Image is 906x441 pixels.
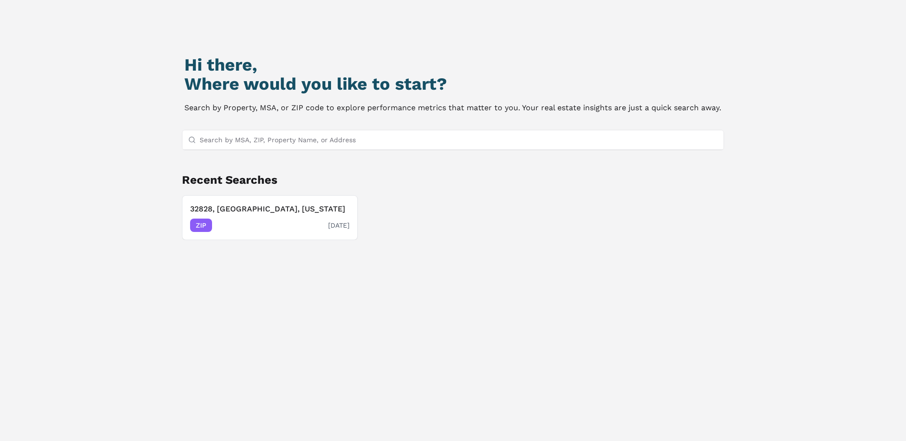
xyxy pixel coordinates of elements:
h2: Recent Searches [182,172,725,188]
span: ZIP [190,219,212,232]
h3: 32828, [GEOGRAPHIC_DATA], [US_STATE] [190,203,350,215]
h2: Where would you like to start? [184,74,721,94]
p: Search by Property, MSA, or ZIP code to explore performance metrics that matter to you. Your real... [184,101,721,115]
input: Search by MSA, ZIP, Property Name, or Address [200,130,718,149]
button: 32828, [GEOGRAPHIC_DATA], [US_STATE]ZIP[DATE] [182,195,358,240]
h1: Hi there, [184,55,721,74]
span: [DATE] [328,220,350,230]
